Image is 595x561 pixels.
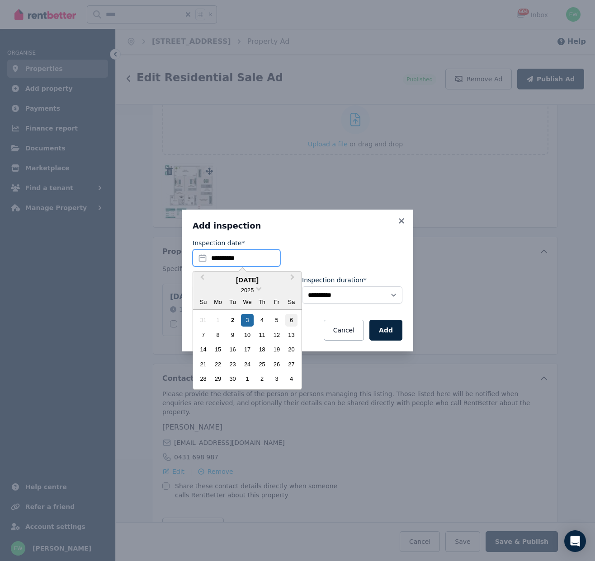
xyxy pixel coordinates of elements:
[227,358,239,370] div: Choose Tuesday, September 23rd, 2025
[285,343,297,355] div: Choose Saturday, September 20th, 2025
[256,329,268,341] div: Choose Thursday, September 11th, 2025
[227,314,239,326] div: Choose Tuesday, September 2nd, 2025
[212,343,224,355] div: Choose Monday, September 15th, 2025
[227,343,239,355] div: Choose Tuesday, September 16th, 2025
[197,296,209,308] div: Su
[270,314,283,326] div: Choose Friday, September 5th, 2025
[194,272,208,287] button: Previous Month
[285,358,297,370] div: Choose Saturday, September 27th, 2025
[197,329,209,341] div: Choose Sunday, September 7th, 2025
[227,373,239,385] div: Choose Tuesday, September 30th, 2025
[241,296,253,308] div: We
[212,329,224,341] div: Choose Monday, September 8th, 2025
[270,343,283,355] div: Choose Friday, September 19th, 2025
[286,272,301,287] button: Next Month
[270,373,283,385] div: Choose Friday, October 3rd, 2025
[227,296,239,308] div: Tu
[285,314,297,326] div: Choose Saturday, September 6th, 2025
[193,238,245,248] label: Inspection date*
[285,329,297,341] div: Choose Saturday, September 13th, 2025
[270,358,283,370] div: Choose Friday, September 26th, 2025
[212,296,224,308] div: Mo
[193,275,302,285] div: [DATE]
[256,296,268,308] div: Th
[197,314,209,326] div: Not available Sunday, August 31st, 2025
[193,220,402,231] h3: Add inspection
[256,373,268,385] div: Choose Thursday, October 2nd, 2025
[324,320,364,341] button: Cancel
[212,373,224,385] div: Choose Monday, September 29th, 2025
[197,358,209,370] div: Choose Sunday, September 21st, 2025
[564,530,586,552] div: Open Intercom Messenger
[241,329,253,341] div: Choose Wednesday, September 10th, 2025
[196,313,298,386] div: month 2025-09
[285,373,297,385] div: Choose Saturday, October 4th, 2025
[256,358,268,370] div: Choose Thursday, September 25th, 2025
[241,287,254,294] span: 2025
[212,358,224,370] div: Choose Monday, September 22nd, 2025
[270,329,283,341] div: Choose Friday, September 12th, 2025
[270,296,283,308] div: Fr
[197,373,209,385] div: Choose Sunday, September 28th, 2025
[241,373,253,385] div: Choose Wednesday, October 1st, 2025
[256,314,268,326] div: Choose Thursday, September 4th, 2025
[227,329,239,341] div: Choose Tuesday, September 9th, 2025
[241,314,253,326] div: Choose Wednesday, September 3rd, 2025
[241,358,253,370] div: Choose Wednesday, September 24th, 2025
[256,343,268,355] div: Choose Thursday, September 18th, 2025
[285,296,297,308] div: Sa
[197,343,209,355] div: Choose Sunday, September 14th, 2025
[212,314,224,326] div: Not available Monday, September 1st, 2025
[302,276,367,285] label: Inspection duration*
[241,343,253,355] div: Choose Wednesday, September 17th, 2025
[369,320,402,341] button: Add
